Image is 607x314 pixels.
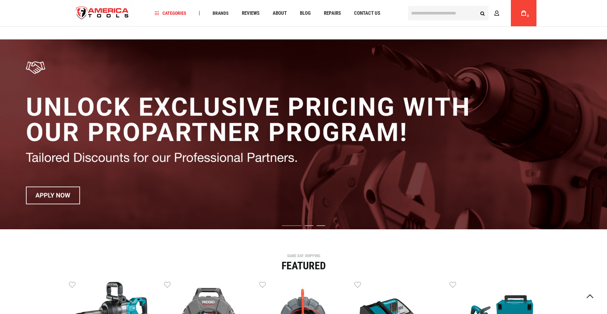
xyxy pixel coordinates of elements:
span: Brands [213,11,229,15]
a: Repairs [321,9,344,18]
button: Search [476,7,489,19]
span: Blog [300,11,311,16]
a: Brands [210,9,232,18]
img: America Tools [71,1,134,26]
a: Blog [297,9,314,18]
a: Contact Us [351,9,383,18]
a: Reviews [239,9,262,18]
span: Reviews [242,11,260,16]
div: Featured [69,260,538,271]
a: store logo [71,1,134,26]
span: Contact Us [354,11,380,16]
span: Categories [155,11,186,15]
div: SAME DAY SHIPPING [69,254,538,258]
span: Repairs [324,11,341,16]
span: 0 [527,14,529,18]
span: About [273,11,287,16]
a: About [270,9,290,18]
a: Categories [152,9,189,18]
